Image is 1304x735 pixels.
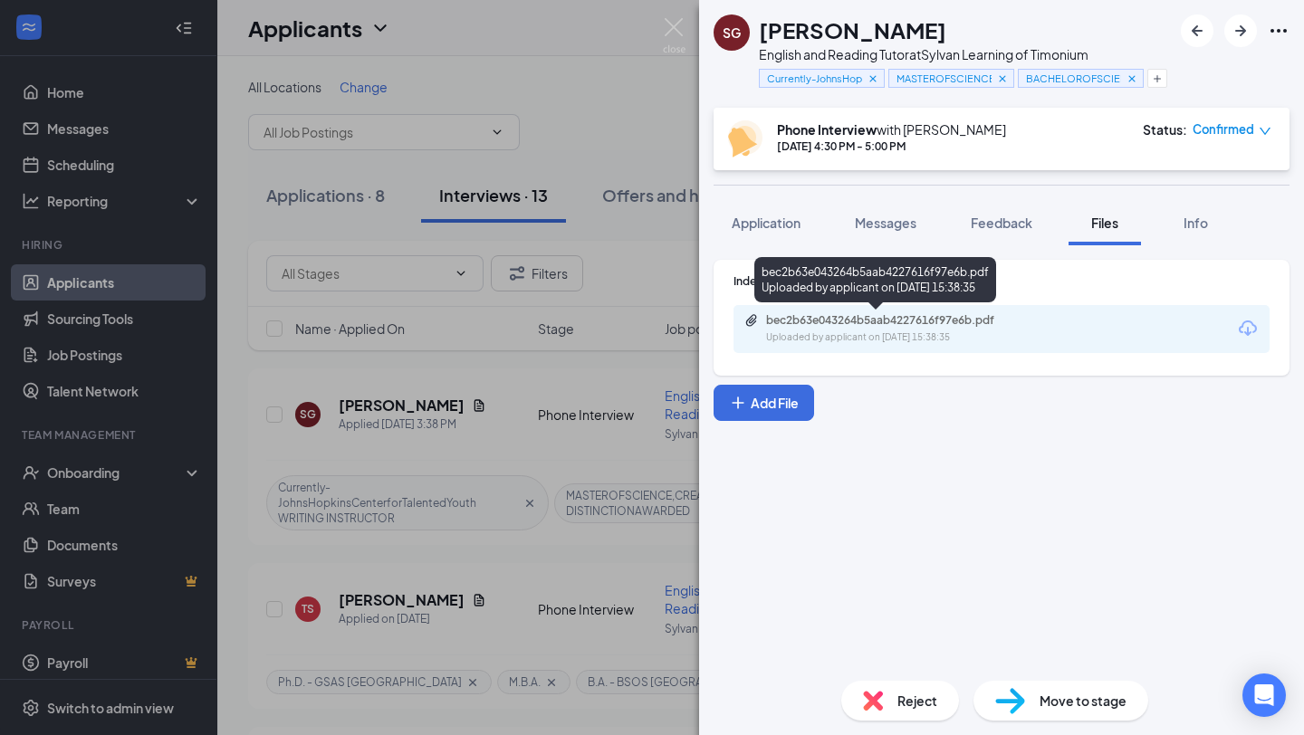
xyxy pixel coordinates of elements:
svg: Cross [867,72,879,85]
button: ArrowLeftNew [1181,14,1213,47]
div: Uploaded by applicant on [DATE] 15:38:35 [766,330,1038,345]
div: Indeed Resume [733,273,1270,289]
svg: Plus [1152,73,1163,84]
div: Status : [1143,120,1187,138]
svg: Download [1237,318,1259,339]
div: Open Intercom Messenger [1242,673,1286,717]
button: ArrowRight [1224,14,1257,47]
div: English and Reading Tutor at Sylvan Learning of Timonium [759,45,1144,63]
svg: Cross [996,72,1009,85]
b: Phone Interview [777,121,877,138]
span: Confirmed [1193,120,1254,138]
button: Plus [1147,69,1167,88]
svg: Ellipses [1268,20,1290,42]
span: Files [1091,215,1118,231]
span: Feedback [971,215,1032,231]
span: Currently-JohnsHopkinsCenterforTalentedYouth WRITING INSTRUCTOR [767,71,862,86]
svg: ArrowLeftNew [1186,20,1208,42]
span: Info [1184,215,1208,231]
span: Application [732,215,801,231]
svg: Plus [729,394,747,412]
h1: [PERSON_NAME] [759,14,946,45]
div: bec2b63e043264b5aab4227616f97e6b.pdf Uploaded by applicant on [DATE] 15:38:35 [754,257,996,302]
span: BACHELOROFSCIENCE,ENGLISH [1026,71,1121,86]
span: down [1259,125,1271,138]
a: Paperclipbec2b63e043264b5aab4227616f97e6b.pdfUploaded by applicant on [DATE] 15:38:35 [744,313,1038,345]
span: Reject [897,691,937,711]
svg: Paperclip [744,313,759,328]
button: Add FilePlus [714,385,814,421]
div: bec2b63e043264b5aab4227616f97e6b.pdf [766,313,1020,328]
span: MASTEROFSCIENCE,CREATIVEWRITING-DISTINCTIONAWARDED [896,71,992,86]
span: Move to stage [1040,691,1127,711]
span: Messages [855,215,916,231]
div: with [PERSON_NAME] [777,120,1006,138]
div: [DATE] 4:30 PM - 5:00 PM [777,138,1006,154]
div: SG [723,24,741,42]
svg: Cross [1126,72,1138,85]
svg: ArrowRight [1230,20,1251,42]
